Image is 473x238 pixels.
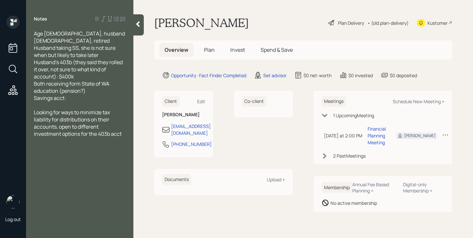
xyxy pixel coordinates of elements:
div: No active membership [331,200,377,206]
div: Edit [197,98,205,105]
div: Kustomer [427,20,448,26]
div: [EMAIL_ADDRESS][DOMAIN_NAME] [171,123,211,136]
div: $0 deposited [390,72,417,79]
h6: Co-client [242,96,266,107]
span: Plan [204,46,215,53]
div: Financial Planning Meeting [368,125,386,146]
div: $0 invested [348,72,373,79]
label: Notes [34,16,47,22]
div: 2 Past Meeting s [333,152,366,159]
div: Opportunity · Fact Finder Completed [171,72,246,79]
h6: [PERSON_NAME] [162,112,205,118]
div: Schedule New Meeting + [393,98,444,105]
div: Annual Fee Based Planning + [352,181,398,194]
div: Digital-only Membership + [403,181,444,194]
span: Invest [230,46,245,53]
span: Overview [165,46,188,53]
div: • (old plan-delivery) [367,20,409,26]
h6: Client [162,96,180,107]
span: Spend & Save [261,46,293,53]
div: Log out [5,216,21,222]
h6: Membership [321,182,352,193]
div: Set advisor [263,72,287,79]
h6: Meetings [321,96,346,107]
div: [PHONE_NUMBER] [171,141,212,147]
img: michael-russo-headshot.png [7,195,20,208]
div: $0 net-worth [304,72,331,79]
div: 1 Upcoming Meeting [333,112,374,119]
span: Looking for ways to minimize tax liability for distributions on their accounts, open to different... [34,109,122,137]
div: Upload + [267,176,285,183]
h1: [PERSON_NAME] [154,16,249,30]
h6: Documents [162,174,191,185]
span: Age [DEMOGRAPHIC_DATA], husband [DEMOGRAPHIC_DATA], retired Husband taking SS, she is not sure wh... [34,30,126,102]
div: Plan Delivery [338,20,364,26]
div: [DATE] at 2:00 PM [324,132,362,139]
div: [PERSON_NAME] [404,133,436,139]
